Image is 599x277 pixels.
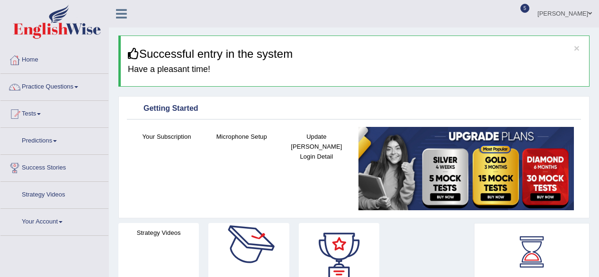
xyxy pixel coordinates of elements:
[358,127,574,210] img: small5.jpg
[0,47,108,71] a: Home
[574,43,580,53] button: ×
[520,4,530,13] span: 5
[0,209,108,232] a: Your Account
[209,132,274,142] h4: Microphone Setup
[128,48,582,60] h3: Successful entry in the system
[284,132,349,161] h4: Update [PERSON_NAME] Login Detail
[0,128,108,152] a: Predictions
[0,155,108,179] a: Success Stories
[128,65,582,74] h4: Have a pleasant time!
[134,132,199,142] h4: Your Subscription
[118,228,199,238] h4: Strategy Videos
[0,101,108,125] a: Tests
[0,182,108,206] a: Strategy Videos
[129,102,579,116] div: Getting Started
[0,74,108,98] a: Practice Questions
